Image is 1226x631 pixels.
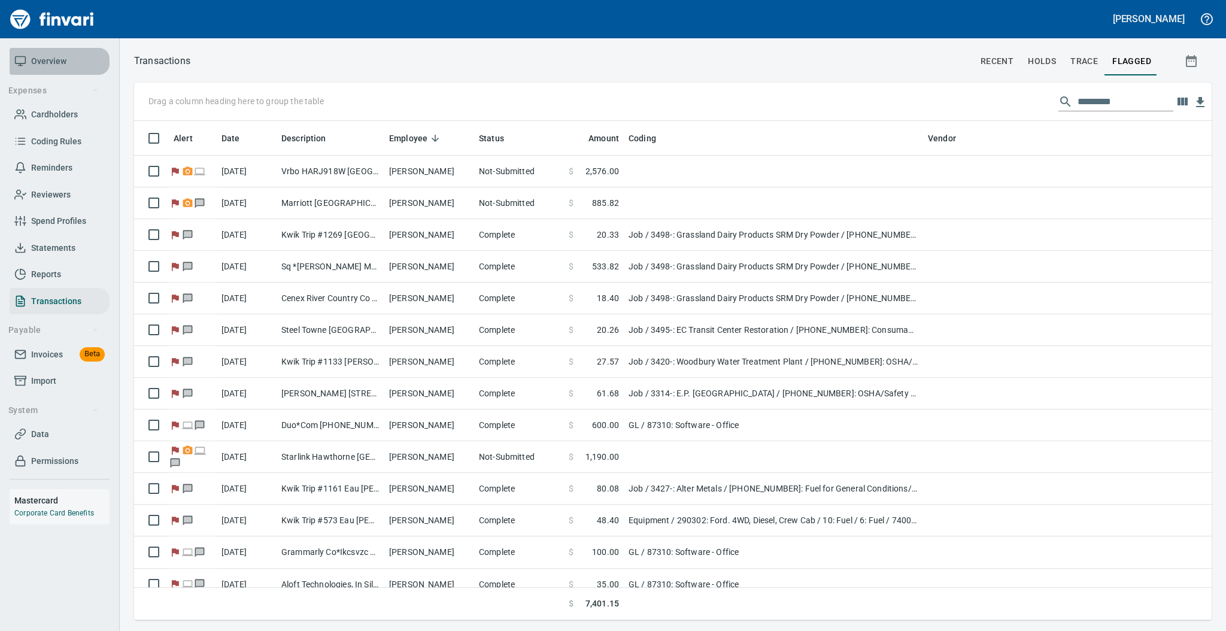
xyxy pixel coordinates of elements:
[194,580,207,587] span: Has messages
[569,356,573,368] span: $
[217,219,277,251] td: [DATE]
[585,451,619,463] span: 1,190.00
[474,441,564,473] td: Not-Submitted
[181,326,194,333] span: Has messages
[169,459,181,467] span: Has messages
[169,484,181,492] span: Flagged
[169,167,181,175] span: Flagged
[277,314,384,346] td: Steel Towne [GEOGRAPHIC_DATA] [GEOGRAPHIC_DATA] [GEOGRAPHIC_DATA]
[384,441,474,473] td: [PERSON_NAME]
[181,548,194,556] span: Online transaction
[217,346,277,378] td: [DATE]
[384,219,474,251] td: [PERSON_NAME]
[217,187,277,219] td: [DATE]
[592,260,619,272] span: 533.82
[277,536,384,568] td: Grammarly Co*Ikcsvzc San Fancisco [GEOGRAPHIC_DATA]
[1112,54,1151,69] span: flagged
[217,441,277,473] td: [DATE]
[592,419,619,431] span: 600.00
[624,283,923,314] td: Job / 3498-: Grassland Dairy Products SRM Dry Powder / [PHONE_NUMBER]: Fuel for General Condition...
[384,283,474,314] td: [PERSON_NAME]
[624,569,923,600] td: GL / 87310: Software - Office
[474,505,564,536] td: Complete
[277,283,384,314] td: Cenex River Country Co [GEOGRAPHIC_DATA] [GEOGRAPHIC_DATA]
[1110,10,1188,28] button: [PERSON_NAME]
[569,419,573,431] span: $
[277,378,384,409] td: [PERSON_NAME] [STREET_ADDRESS]
[588,131,619,145] span: Amount
[474,378,564,409] td: Complete
[10,208,110,235] a: Spend Profiles
[1070,54,1098,69] span: trace
[474,283,564,314] td: Complete
[389,131,427,145] span: Employee
[569,514,573,526] span: $
[277,187,384,219] td: Marriott [GEOGRAPHIC_DATA] Upto [GEOGRAPHIC_DATA] [GEOGRAPHIC_DATA]
[597,578,619,590] span: 35.00
[573,131,619,145] span: Amount
[10,181,110,208] a: Reviewers
[31,134,81,149] span: Coding Rules
[624,219,923,251] td: Job / 3498-: Grassland Dairy Products SRM Dry Powder / [PHONE_NUMBER]: Fuel for General Condition...
[181,262,194,270] span: Has messages
[597,292,619,304] span: 18.40
[277,569,384,600] td: Aloft Technologies, In Silver Spring MD
[474,251,564,283] td: Complete
[384,378,474,409] td: [PERSON_NAME]
[14,509,94,517] a: Corporate Card Benefits
[181,580,194,587] span: Online transaction
[624,314,923,346] td: Job / 3495-: EC Transit Center Restoration / [PHONE_NUMBER]: Consumable Tools & Accessories - Gen...
[10,261,110,288] a: Reports
[169,447,181,454] span: Flagged
[217,569,277,600] td: [DATE]
[169,516,181,524] span: Flagged
[277,409,384,441] td: Duo*Com [PHONE_NUMBER] MI
[181,167,194,175] span: Receipt Required
[928,131,956,145] span: Vendor
[174,131,193,145] span: Alert
[194,421,207,429] span: Has messages
[384,251,474,283] td: [PERSON_NAME]
[181,516,194,524] span: Has messages
[194,199,207,207] span: Has messages
[569,197,573,209] span: $
[181,230,194,238] span: Has messages
[474,569,564,600] td: Complete
[474,187,564,219] td: Not-Submitted
[624,505,923,536] td: Equipment / 290302: Ford. 4WD, Diesel, Crew Cab / 10: Fuel / 6: Fuel / 74000: Fuel & Lubrication
[474,219,564,251] td: Complete
[10,128,110,155] a: Coding Rules
[4,80,104,102] button: Expenses
[597,514,619,526] span: 48.40
[624,346,923,378] td: Job / 3420-: Woodbury Water Treatment Plant / [PHONE_NUMBER]: OSHA/Safety CM/GC / 8: Indirects
[569,387,573,399] span: $
[277,346,384,378] td: Kwik Trip #1133 [PERSON_NAME] WI
[217,156,277,187] td: [DATE]
[384,569,474,600] td: [PERSON_NAME]
[277,251,384,283] td: Sq *[PERSON_NAME] Metal FaB Chippewa Fall WI
[277,219,384,251] td: Kwik Trip #1269 [GEOGRAPHIC_DATA] WI
[134,54,190,68] nav: breadcrumb
[597,324,619,336] span: 20.26
[474,156,564,187] td: Not-Submitted
[31,160,72,175] span: Reminders
[4,319,104,341] button: Payable
[174,131,208,145] span: Alert
[194,167,207,175] span: Online transaction
[221,131,240,145] span: Date
[31,107,78,122] span: Cardholders
[181,294,194,302] span: Has messages
[4,399,104,421] button: System
[474,409,564,441] td: Complete
[31,241,75,256] span: Statements
[384,473,474,505] td: [PERSON_NAME]
[31,294,81,309] span: Transactions
[169,421,181,429] span: Flagged
[624,378,923,409] td: Job / 3314-: E.P. [GEOGRAPHIC_DATA] / [PHONE_NUMBER]: OSHA/Safety CM/GC / 8: Indirects
[585,165,619,177] span: 2,576.00
[1191,93,1209,111] button: Download table
[569,451,573,463] span: $
[384,346,474,378] td: [PERSON_NAME]
[217,251,277,283] td: [DATE]
[169,357,181,365] span: Flagged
